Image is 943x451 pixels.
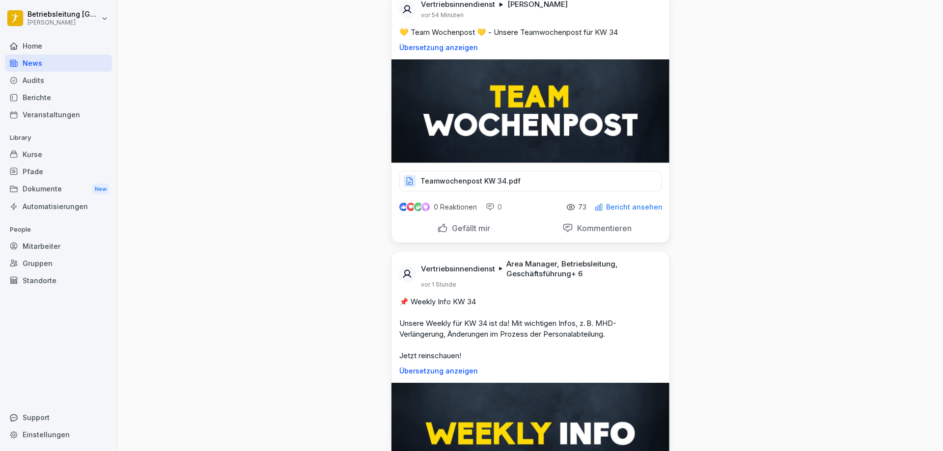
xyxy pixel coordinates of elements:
[5,426,112,443] a: Einstellungen
[5,163,112,180] a: Pfade
[420,176,521,186] p: Teamwochenpost KW 34.pdf
[399,27,662,38] p: 💛 Team Wochenpost 💛 - Unsere Teamwochenpost für KW 34
[578,203,586,211] p: 73
[5,37,112,54] a: Home
[28,10,99,19] p: Betriebsleitung [GEOGRAPHIC_DATA]
[5,272,112,289] a: Standorte
[434,203,477,211] p: 0 Reaktionen
[5,409,112,426] div: Support
[5,198,112,215] a: Automatisierungen
[573,223,632,233] p: Kommentieren
[5,238,112,255] a: Mitarbeiter
[92,184,109,195] div: New
[448,223,490,233] p: Gefällt mir
[5,89,112,106] a: Berichte
[5,72,112,89] a: Audits
[5,130,112,146] p: Library
[421,11,464,19] p: vor 54 Minuten
[5,222,112,238] p: People
[5,106,112,123] a: Veranstaltungen
[421,203,430,212] img: inspiring
[606,203,663,211] p: Bericht ansehen
[506,259,658,279] p: Area Manager, Betriebsleitung, Geschäftsführung + 6
[5,255,112,272] a: Gruppen
[28,19,99,26] p: [PERSON_NAME]
[5,146,112,163] a: Kurse
[5,54,112,72] a: News
[399,367,662,375] p: Übersetzung anzeigen
[399,179,662,189] a: Teamwochenpost KW 34.pdf
[5,180,112,198] div: Dokumente
[414,203,422,211] img: celebrate
[399,44,662,52] p: Übersetzung anzeigen
[407,203,415,211] img: love
[399,296,662,361] p: 📌 Weekly Info KW 34 Unsere Weekly für KW 34 ist da! Mit wichtigen Infos, z. B. MHD-Verlängerung, ...
[5,180,112,198] a: DokumenteNew
[421,264,495,274] p: Vertriebsinnendienst
[391,59,669,163] img: igszkkglenz8iadehyhmhrv0.png
[399,203,407,211] img: like
[421,281,456,289] p: vor 1 Stunde
[486,202,502,212] div: 0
